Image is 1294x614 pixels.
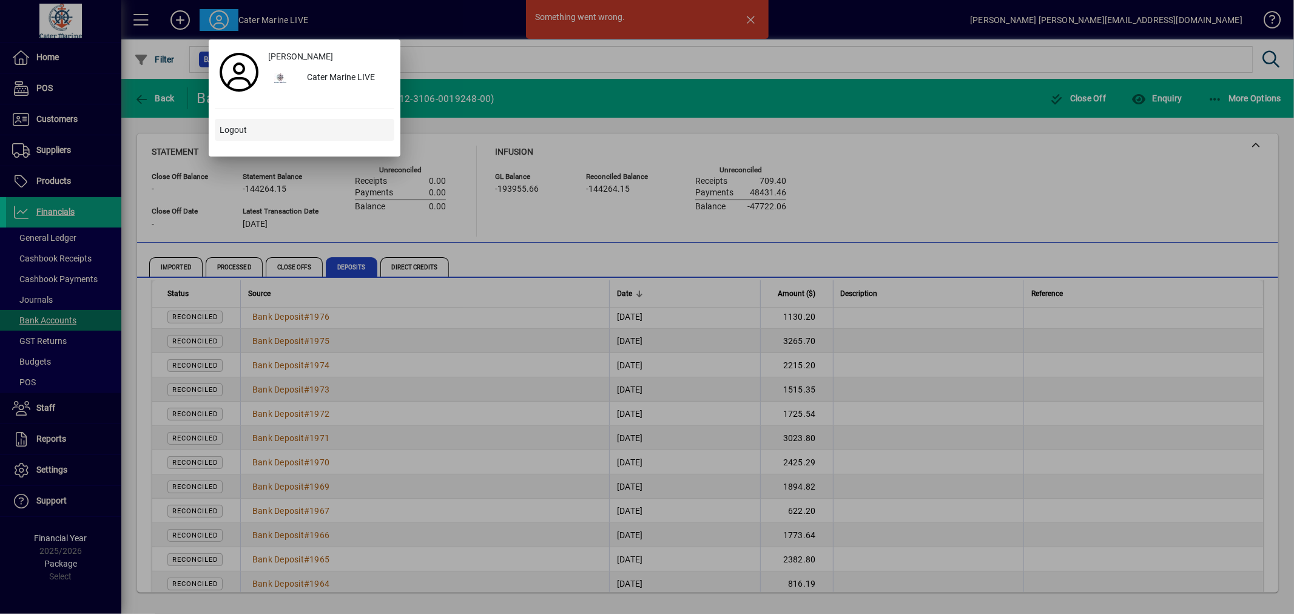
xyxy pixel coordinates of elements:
span: Logout [220,124,247,137]
a: Profile [215,61,263,83]
a: [PERSON_NAME] [263,46,394,67]
button: Logout [215,119,394,141]
button: Cater Marine LIVE [263,67,394,89]
span: [PERSON_NAME] [268,50,333,63]
div: Cater Marine LIVE [297,67,394,89]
